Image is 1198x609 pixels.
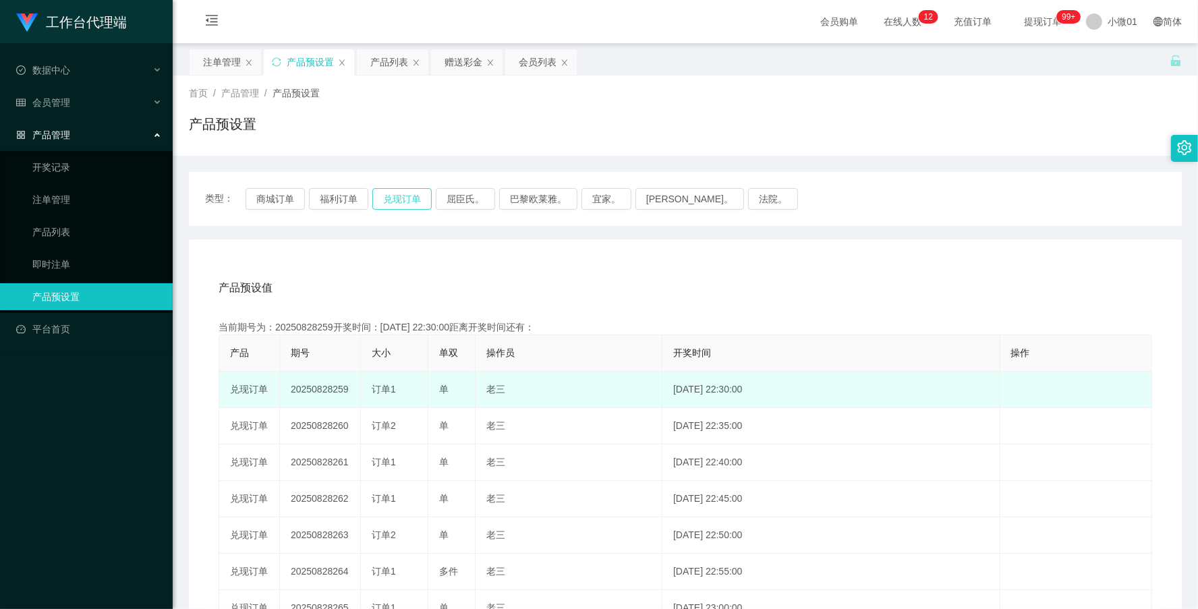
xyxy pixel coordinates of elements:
td: [DATE] 22:30:00 [662,372,1000,408]
td: [DATE] 22:45:00 [662,481,1000,517]
a: 图标： 仪表板平台首页 [16,316,162,343]
button: 宜家。 [581,188,631,210]
span: 操作员 [486,347,515,358]
span: 订单1 [372,384,396,395]
i: 图标： table [16,98,26,107]
i: 图标： 关闭 [486,59,494,67]
font: 产品管理 [32,129,70,140]
span: 首页 [189,88,208,98]
p: 1 [924,10,929,24]
div: 会员列表 [519,49,557,75]
td: 老三 [476,372,662,408]
sup: 12 [919,10,938,24]
td: [DATE] 22:35:00 [662,408,1000,444]
td: 20250828263 [280,517,361,554]
span: 订单1 [372,566,396,577]
i: 图标： menu-fold [189,1,235,44]
a: 产品列表 [32,219,162,245]
div: 当前期号为：20250828259开奖时间：[DATE] 22:30:00距离开奖时间还有： [219,320,1152,335]
td: 兑现订单 [219,481,280,517]
i: 图标： global [1153,17,1163,26]
i: 图标： AppStore-O [16,130,26,140]
span: 多件 [439,566,458,577]
img: logo.9652507e.png [16,13,38,32]
span: 产品管理 [221,88,259,98]
div: 产品预设置 [287,49,334,75]
span: 操作 [1011,347,1030,358]
td: [DATE] 22:40:00 [662,444,1000,481]
td: 老三 [476,517,662,554]
span: 类型： [205,188,246,210]
h1: 产品预设置 [189,114,256,134]
span: 订单2 [372,420,396,431]
td: [DATE] 22:55:00 [662,554,1000,590]
td: 兑现订单 [219,444,280,481]
span: 大小 [372,347,391,358]
button: 巴黎欧莱雅。 [499,188,577,210]
a: 开奖记录 [32,154,162,181]
td: 老三 [476,408,662,444]
span: 产品预设值 [219,280,273,296]
i: 图标: sync [272,57,281,67]
div: 赠送彩金 [445,49,482,75]
button: 商城订单 [246,188,305,210]
font: 简体 [1163,16,1182,27]
td: 20250828262 [280,481,361,517]
td: [DATE] 22:50:00 [662,517,1000,554]
td: 20250828264 [280,554,361,590]
span: 单 [439,457,449,467]
button: [PERSON_NAME]。 [635,188,744,210]
span: 单 [439,529,449,540]
span: 单 [439,384,449,395]
font: 充值订单 [954,16,992,27]
td: 老三 [476,444,662,481]
td: 20250828261 [280,444,361,481]
i: 图标： 解锁 [1170,55,1182,67]
span: 开奖时间 [673,347,711,358]
p: 2 [928,10,933,24]
i: 图标： check-circle-o [16,65,26,75]
a: 工作台代理端 [16,16,127,27]
i: 图标： 关闭 [412,59,420,67]
button: 兑现订单 [372,188,432,210]
span: 单 [439,493,449,504]
td: 兑现订单 [219,554,280,590]
h1: 工作台代理端 [46,1,127,44]
span: 订单1 [372,493,396,504]
font: 数据中心 [32,65,70,76]
a: 注单管理 [32,186,162,213]
span: 订单2 [372,529,396,540]
span: 单双 [439,347,458,358]
i: 图标： 关闭 [338,59,346,67]
div: 注单管理 [203,49,241,75]
td: 兑现订单 [219,408,280,444]
td: 兑现订单 [219,372,280,408]
span: 产品预设置 [273,88,320,98]
button: 福利订单 [309,188,368,210]
td: 20250828260 [280,408,361,444]
a: 产品预设置 [32,283,162,310]
i: 图标： 关闭 [561,59,569,67]
span: 单 [439,420,449,431]
font: 提现订单 [1024,16,1062,27]
button: 屈臣氏。 [436,188,495,210]
font: 在线人数 [884,16,921,27]
div: 产品列表 [370,49,408,75]
span: 期号 [291,347,310,358]
sup: 997 [1056,10,1081,24]
td: 20250828259 [280,372,361,408]
button: 法院。 [748,188,798,210]
a: 即时注单 [32,251,162,278]
span: 产品 [230,347,249,358]
td: 兑现订单 [219,517,280,554]
i: 图标： 关闭 [245,59,253,67]
td: 老三 [476,554,662,590]
font: 会员管理 [32,97,70,108]
span: / [264,88,267,98]
span: 订单1 [372,457,396,467]
td: 老三 [476,481,662,517]
span: / [213,88,216,98]
i: 图标： 设置 [1177,140,1192,155]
